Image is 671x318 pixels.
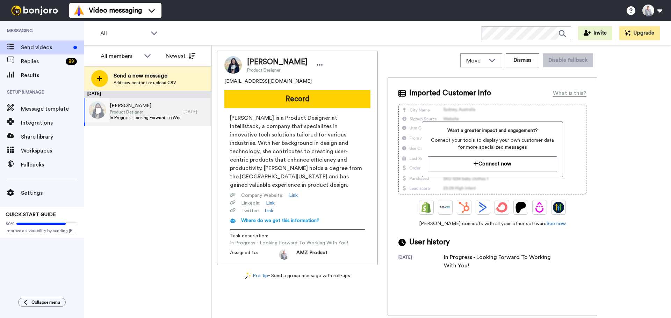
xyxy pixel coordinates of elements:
[466,57,485,65] span: Move
[110,115,180,120] span: In Progress - Looking Forward To Working With You!
[224,90,370,108] button: Record
[496,202,507,213] img: ConvertKit
[21,71,84,80] span: Results
[553,202,564,213] img: GoHighLevel
[534,202,545,213] img: Drip
[114,72,176,80] span: Send a new message
[241,218,319,223] span: Where do we get this information?
[8,6,61,15] img: bj-logo-header-white.svg
[409,88,491,98] span: Imported Customer Info
[477,202,489,213] img: ActiveCampaign
[444,253,556,270] div: In Progress - Looking Forward To Working With You!
[100,29,147,38] span: All
[31,299,60,305] span: Collapse menu
[241,192,283,199] span: Company Website :
[21,161,84,169] span: Fallbacks
[247,67,308,73] span: Product Designer
[21,105,84,113] span: Message template
[515,202,526,213] img: Patreon
[230,239,348,246] span: In Progress - Looking Forward To Working With You!
[428,156,557,171] button: Connect now
[428,137,557,151] span: Connect your tools to display your own customer data for more specialized messages
[21,43,71,52] span: Send videos
[160,49,201,63] button: Newest
[547,221,566,226] a: See how
[224,56,242,74] img: Image of Irene guo
[230,249,279,260] span: Assigned to:
[21,57,63,66] span: Replies
[428,127,557,134] span: Want a greater impact and engagement?
[241,207,259,214] span: Twitter :
[114,80,176,86] span: Add new contact or upload CSV
[18,298,66,307] button: Collapse menu
[224,78,312,85] span: [EMAIL_ADDRESS][DOMAIN_NAME]
[247,57,308,67] span: [PERSON_NAME]
[73,5,85,16] img: vm-color.svg
[241,200,260,207] span: LinkedIn :
[553,89,586,97] div: What is this?
[6,221,15,227] span: 80%
[296,249,327,260] span: AMZ Product
[230,232,279,239] span: Task description :
[440,202,451,213] img: Ontraport
[398,254,444,270] div: [DATE]
[66,58,77,65] div: 89
[245,272,251,280] img: magic-wand.svg
[89,6,142,15] span: Video messaging
[421,202,432,213] img: Shopify
[245,272,268,280] a: Pro tip
[459,202,470,213] img: Hubspot
[266,200,275,207] a: Link
[21,133,84,141] span: Share library
[101,52,140,60] div: All members
[289,192,298,199] a: Link
[21,147,84,155] span: Workspaces
[578,26,612,40] button: Invite
[21,119,84,127] span: Integrations
[110,102,180,109] span: [PERSON_NAME]
[409,237,450,247] span: User history
[265,207,273,214] a: Link
[6,212,56,217] span: QUICK START GUIDE
[279,249,289,260] img: 0c7be819-cb90-4fe4-b844-3639e4b630b0-1684457197.jpg
[183,109,208,114] div: [DATE]
[398,220,586,227] span: [PERSON_NAME] connects with all your other software
[543,53,593,67] button: Disable fallback
[84,91,211,98] div: [DATE]
[21,189,84,197] span: Settings
[619,26,660,40] button: Upgrade
[230,114,365,189] span: [PERSON_NAME] is a Product Designer at Intellistack, a company that specializes in innovative tec...
[6,228,78,234] span: Improve deliverability by sending [PERSON_NAME]’s from your own email
[506,53,539,67] button: Dismiss
[217,272,378,280] div: - Send a group message with roll-ups
[110,109,180,115] span: Product Designer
